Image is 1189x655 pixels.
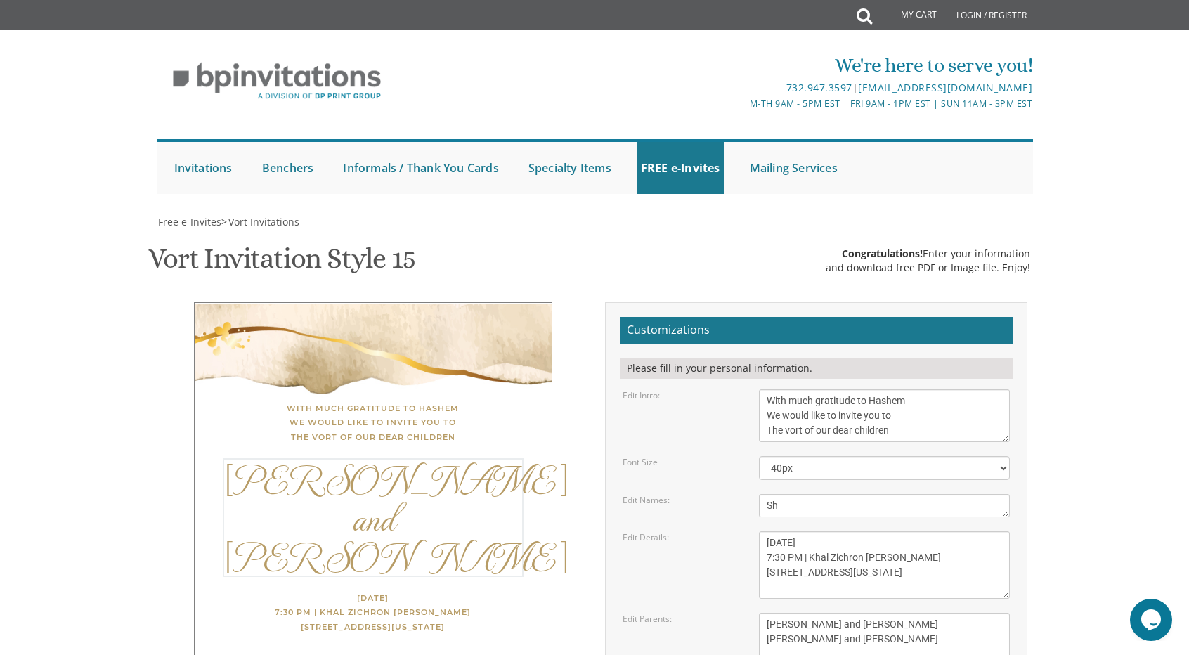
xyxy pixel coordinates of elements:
[223,591,524,634] div: [DATE] 7:30 PM | Khal Zichron [PERSON_NAME] [STREET_ADDRESS][US_STATE]
[223,401,524,444] div: With much gratitude to Hashem We would like to invite you to The vort of our dear children
[449,96,1032,111] div: M-Th 9am - 5pm EST | Fri 9am - 1pm EST | Sun 11am - 3pm EST
[637,142,724,194] a: FREE e-Invites
[449,51,1032,79] div: We're here to serve you!
[259,142,318,194] a: Benchers
[623,456,658,468] label: Font Size
[158,215,221,228] span: Free e-Invites
[826,261,1030,275] div: and download free PDF or Image file. Enjoy!
[228,215,299,228] span: Vort Invitations
[1130,599,1175,641] iframe: chat widget
[746,142,841,194] a: Mailing Services
[623,531,669,543] label: Edit Details:
[148,243,415,285] h1: Vort Invitation Style 15
[227,215,299,228] a: Vort Invitations
[620,317,1013,344] h2: Customizations
[157,52,398,110] img: BP Invitation Loft
[221,215,299,228] span: >
[759,389,1011,442] textarea: With much gratitude to Hashem We would like to invite you to The vort of our dear children
[157,215,221,228] a: Free e-Invites
[759,494,1011,517] textarea: [PERSON_NAME] and [PERSON_NAME]
[623,613,672,625] label: Edit Parents:
[525,142,615,194] a: Specialty Items
[623,494,670,506] label: Edit Names:
[223,458,524,577] div: [PERSON_NAME] and [PERSON_NAME]
[449,79,1032,96] div: |
[339,142,502,194] a: Informals / Thank You Cards
[620,358,1013,379] div: Please fill in your personal information.
[871,1,947,30] a: My Cart
[858,81,1032,94] a: [EMAIL_ADDRESS][DOMAIN_NAME]
[171,142,236,194] a: Invitations
[826,247,1030,261] div: Enter your information
[623,389,660,401] label: Edit Intro:
[759,531,1011,599] textarea: [DATE] 7:30 PM | Khal Zichron [PERSON_NAME] [STREET_ADDRESS][US_STATE]
[842,247,923,260] span: Congratulations!
[786,81,852,94] a: 732.947.3597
